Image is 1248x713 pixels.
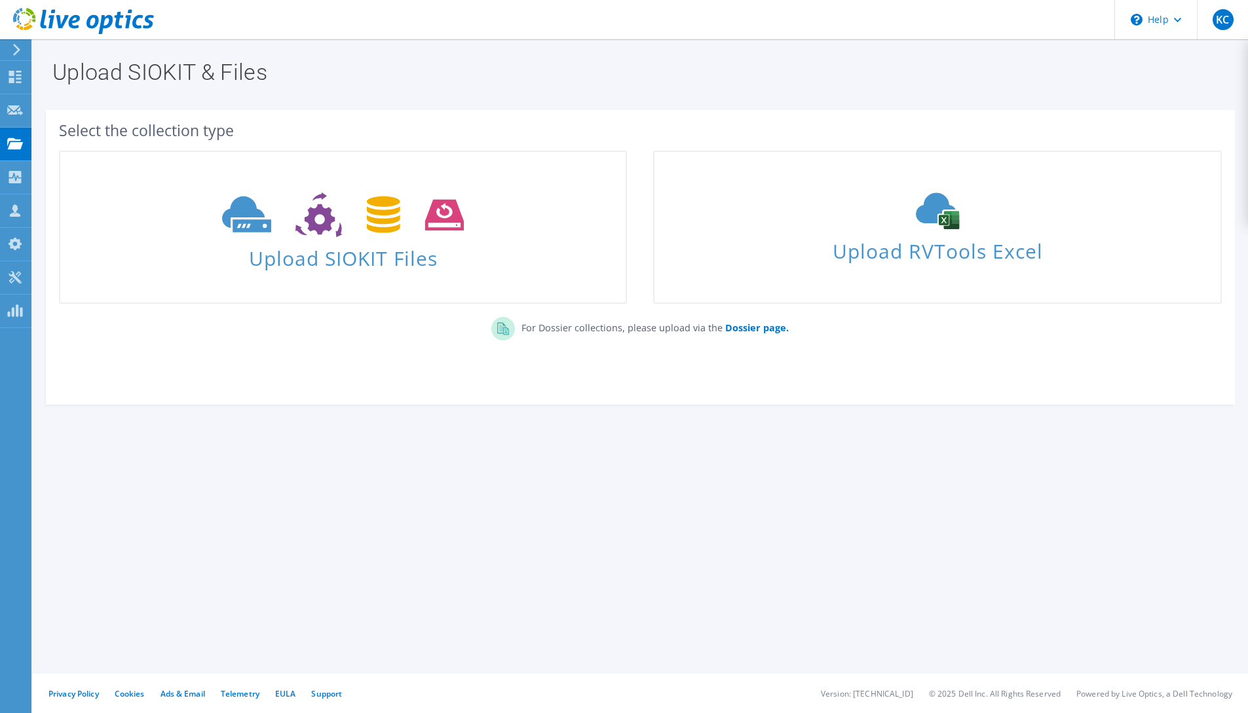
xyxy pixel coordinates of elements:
a: Dossier page. [723,321,789,334]
a: Upload SIOKIT Files [59,151,627,304]
li: Powered by Live Optics, a Dell Technology [1076,688,1232,699]
li: Version: [TECHNICAL_ID] [821,688,913,699]
a: Upload RVTools Excel [653,151,1221,304]
p: For Dossier collections, please upload via the [515,317,789,335]
a: Support [311,688,342,699]
li: © 2025 Dell Inc. All Rights Reserved [929,688,1061,699]
a: Ads & Email [161,688,205,699]
a: Privacy Policy [48,688,99,699]
h1: Upload SIOKIT & Files [52,61,1222,83]
span: Upload SIOKIT Files [60,240,626,268]
a: EULA [275,688,295,699]
a: Cookies [115,688,145,699]
div: Select the collection type [59,123,1222,137]
a: Telemetry [221,688,259,699]
b: Dossier page. [725,321,789,334]
svg: \n [1131,14,1143,26]
span: KC [1213,9,1234,30]
span: Upload RVTools Excel [654,234,1220,262]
